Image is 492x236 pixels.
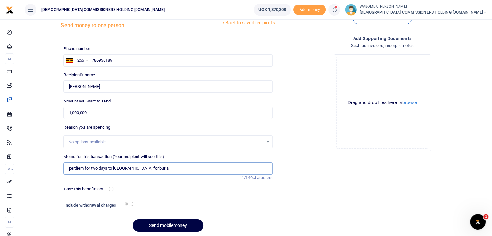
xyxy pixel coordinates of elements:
h4: Such as invoices, receipts, notes [278,42,487,49]
input: Loading name... [63,80,272,93]
label: Phone number [63,46,90,52]
div: Uganda: +256 [64,55,90,66]
div: +256 [75,57,84,64]
span: 1 [483,214,488,219]
button: Send mobilemoney [133,219,203,232]
input: Enter phone number [63,54,272,67]
span: [DEMOGRAPHIC_DATA] COMMISSIONERS HOLDING [DOMAIN_NAME] [39,7,167,13]
span: characters [253,175,273,180]
span: UGX 1,870,308 [258,6,286,13]
span: Add money [293,5,326,15]
label: Recipient's name [63,72,95,78]
a: logo-small logo-large logo-large [6,7,14,12]
iframe: Intercom live chat [470,214,486,230]
button: Close [293,229,300,236]
button: browse [402,100,417,105]
div: No options available. [68,139,263,145]
a: Back to saved recipients [221,17,275,29]
label: Save this beneficiary [64,186,103,192]
small: WABOMBA [PERSON_NAME] [359,4,487,10]
div: Drag and drop files here or [337,100,428,106]
a: Add money [293,7,326,12]
li: Toup your wallet [293,5,326,15]
label: Amount you want to send [63,98,110,104]
span: [DEMOGRAPHIC_DATA] COMMISSIONERS HOLDING [DOMAIN_NAME] [359,9,487,15]
h6: Include withdrawal charges [64,203,130,208]
input: Enter extra information [63,162,272,175]
a: UGX 1,870,308 [254,4,291,16]
label: Memo for this transaction (Your recipient will see this) [63,154,164,160]
label: Reason you are spending [63,124,110,131]
span: 41/140 [239,175,253,180]
li: M [5,53,14,64]
h5: Send money to one person [61,22,221,29]
a: profile-user WABOMBA [PERSON_NAME] [DEMOGRAPHIC_DATA] COMMISSIONERS HOLDING [DOMAIN_NAME] [345,4,487,16]
img: profile-user [345,4,357,16]
img: logo-small [6,6,14,14]
input: UGX [63,107,272,119]
div: File Uploader [334,54,431,151]
li: M [5,217,14,228]
h4: Add supporting Documents [278,35,487,42]
li: Wallet ballance [251,4,293,16]
li: Ac [5,164,14,174]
